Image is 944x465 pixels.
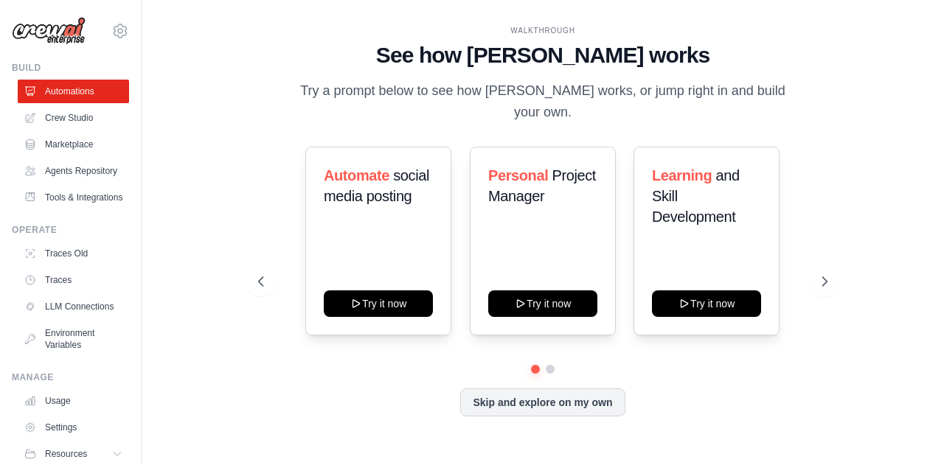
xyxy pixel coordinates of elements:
span: Resources [45,448,87,460]
a: Marketplace [18,133,129,156]
span: Automate [324,167,389,183]
a: Tools & Integrations [18,186,129,209]
button: Skip and explore on my own [460,388,625,416]
div: Operate [12,224,129,236]
div: Build [12,62,129,74]
button: Try it now [652,290,761,317]
div: Manage [12,371,129,383]
div: WALKTHROUGH [258,25,827,36]
iframe: Chat Widget [870,394,944,465]
span: Project Manager [488,167,596,204]
span: Personal [488,167,548,183]
a: Settings [18,416,129,439]
a: Traces Old [18,242,129,265]
button: Try it now [324,290,433,317]
a: LLM Connections [18,295,129,318]
img: Logo [12,17,86,45]
a: Automations [18,80,129,103]
a: Crew Studio [18,106,129,130]
span: Learning [652,167,712,183]
button: Try it now [488,290,597,317]
a: Environment Variables [18,321,129,357]
span: and Skill Development [652,167,740,225]
h1: See how [PERSON_NAME] works [258,42,827,69]
p: Try a prompt below to see how [PERSON_NAME] works, or jump right in and build your own. [295,80,791,124]
a: Usage [18,389,129,413]
a: Agents Repository [18,159,129,183]
a: Traces [18,268,129,292]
